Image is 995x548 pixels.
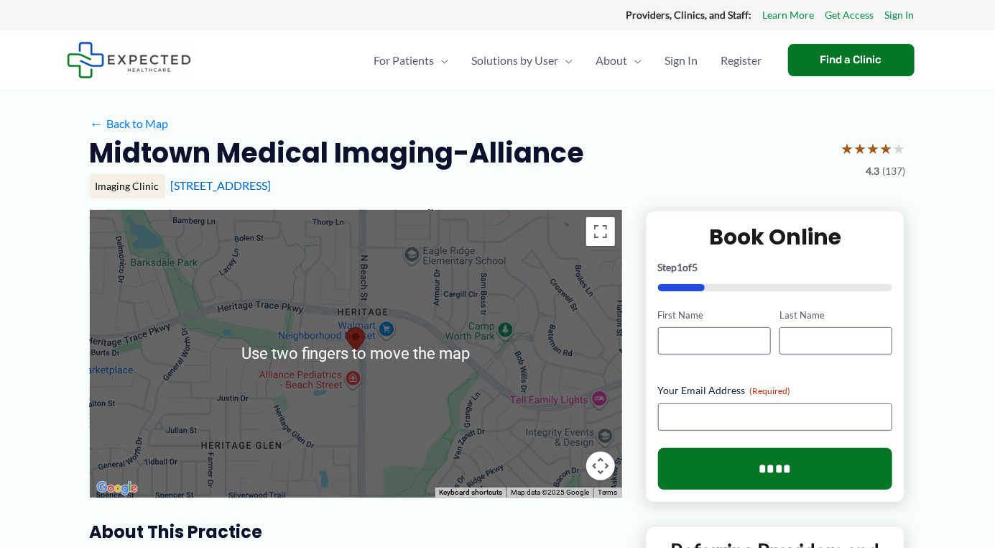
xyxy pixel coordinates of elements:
[658,383,893,398] label: Your Email Address
[67,42,191,78] img: Expected Healthcare Logo - side, dark font, small
[171,178,272,192] a: [STREET_ADDRESS]
[90,117,103,130] span: ←
[596,35,628,86] span: About
[93,479,141,498] a: Open this area in Google Maps (opens a new window)
[363,35,461,86] a: For PatientsMenu Toggle
[654,35,710,86] a: Sign In
[461,35,585,86] a: Solutions by UserMenu Toggle
[658,223,893,251] h2: Book Online
[867,135,880,162] span: ★
[586,452,615,480] button: Map camera controls
[658,262,893,273] p: Step of
[854,135,867,162] span: ★
[626,9,752,21] strong: Providers, Clinics, and Staff:
[628,35,642,86] span: Menu Toggle
[779,309,892,322] label: Last Name
[90,135,585,170] h2: Midtown Medical Imaging-Alliance
[841,135,854,162] span: ★
[90,113,168,134] a: ←Back to Map
[763,6,815,24] a: Learn More
[721,35,762,86] span: Register
[883,162,906,181] span: (137)
[788,44,915,76] a: Find a Clinic
[677,261,683,273] span: 1
[586,217,615,246] button: Toggle fullscreen view
[866,162,880,181] span: 4.3
[511,488,589,496] span: Map data ©2025 Google
[710,35,774,86] a: Register
[435,35,449,86] span: Menu Toggle
[363,35,774,86] nav: Primary Site Navigation
[665,35,698,86] span: Sign In
[693,261,698,273] span: 5
[750,385,791,396] span: (Required)
[472,35,559,86] span: Solutions by User
[893,135,906,162] span: ★
[374,35,435,86] span: For Patients
[559,35,573,86] span: Menu Toggle
[880,135,893,162] span: ★
[825,6,874,24] a: Get Access
[439,488,502,498] button: Keyboard shortcuts
[90,174,165,198] div: Imaging Clinic
[658,309,771,322] label: First Name
[93,479,141,498] img: Google
[90,521,622,543] h3: About this practice
[885,6,915,24] a: Sign In
[598,488,618,496] a: Terms (opens in new tab)
[585,35,654,86] a: AboutMenu Toggle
